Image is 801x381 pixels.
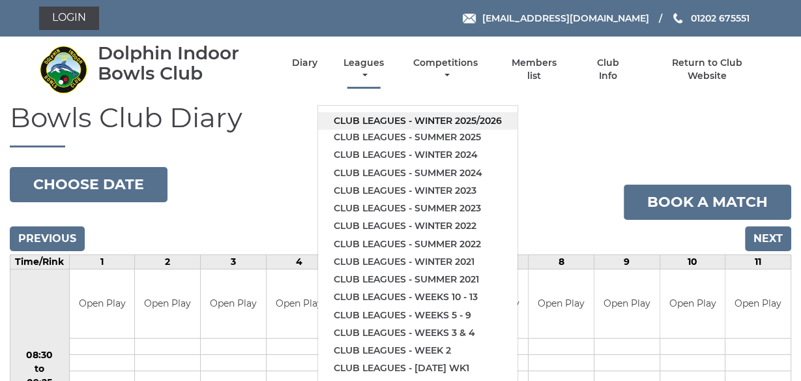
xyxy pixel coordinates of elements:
[529,255,594,269] td: 8
[318,288,517,306] a: Club leagues - Weeks 10 - 13
[39,45,88,94] img: Dolphin Indoor Bowls Club
[463,11,648,25] a: Email [EMAIL_ADDRESS][DOMAIN_NAME]
[266,255,332,269] td: 4
[10,102,791,147] h1: Bowls Club Diary
[318,164,517,182] a: Club leagues - Summer 2024
[529,269,594,338] td: Open Play
[10,255,70,269] td: Time/Rink
[594,255,660,269] td: 9
[292,57,317,69] a: Diary
[624,185,791,220] a: Book a match
[652,57,762,82] a: Return to Club Website
[673,13,682,23] img: Phone us
[725,255,791,269] td: 11
[318,342,517,359] a: Club leagues - Week 2
[318,217,517,235] a: Club leagues - Winter 2022
[98,43,269,84] div: Dolphin Indoor Bowls Club
[318,146,517,164] a: Club leagues - Winter 2024
[318,271,517,288] a: Club leagues - Summer 2021
[587,57,630,82] a: Club Info
[201,255,267,269] td: 3
[745,226,791,251] input: Next
[411,57,482,82] a: Competitions
[318,359,517,377] a: Club leagues - [DATE] wk1
[39,7,99,30] a: Login
[318,253,517,271] a: Club leagues - Winter 2021
[318,324,517,342] a: Club leagues - Weeks 3 & 4
[318,236,517,253] a: Club leagues - Summer 2022
[482,12,648,24] span: [EMAIL_ADDRESS][DOMAIN_NAME]
[660,255,725,269] td: 10
[267,269,332,338] td: Open Play
[690,12,749,24] span: 01202 675551
[318,307,517,324] a: Club leagues - Weeks 5 - 9
[660,269,725,338] td: Open Play
[135,269,200,338] td: Open Play
[201,269,266,338] td: Open Play
[318,182,517,200] a: Club leagues - Winter 2023
[671,11,749,25] a: Phone us 01202 675551
[504,57,564,82] a: Members list
[69,255,135,269] td: 1
[463,14,476,23] img: Email
[594,269,660,338] td: Open Play
[318,200,517,217] a: Club leagues - Summer 2023
[318,129,517,146] a: Club leagues - Summer 2025
[70,269,135,338] td: Open Play
[10,226,85,251] input: Previous
[318,112,517,130] a: Club leagues - Winter 2025/2026
[10,167,167,202] button: Choose date
[340,57,387,82] a: Leagues
[135,255,201,269] td: 2
[725,269,791,338] td: Open Play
